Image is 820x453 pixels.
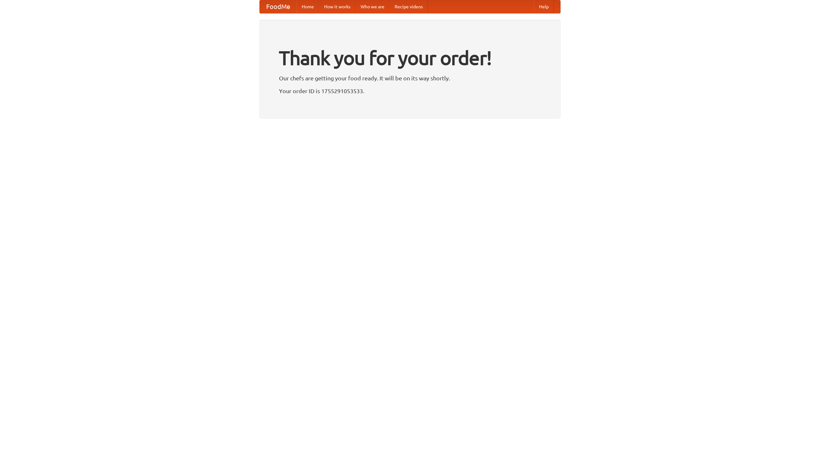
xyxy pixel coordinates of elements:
h1: Thank you for your order! [279,43,541,73]
a: Recipe videos [389,0,428,13]
a: How it works [319,0,356,13]
a: FoodMe [260,0,297,13]
a: Help [534,0,554,13]
a: Who we are [356,0,389,13]
p: Your order ID is 1755291053533. [279,86,541,96]
p: Our chefs are getting your food ready. It will be on its way shortly. [279,73,541,83]
a: Home [297,0,319,13]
